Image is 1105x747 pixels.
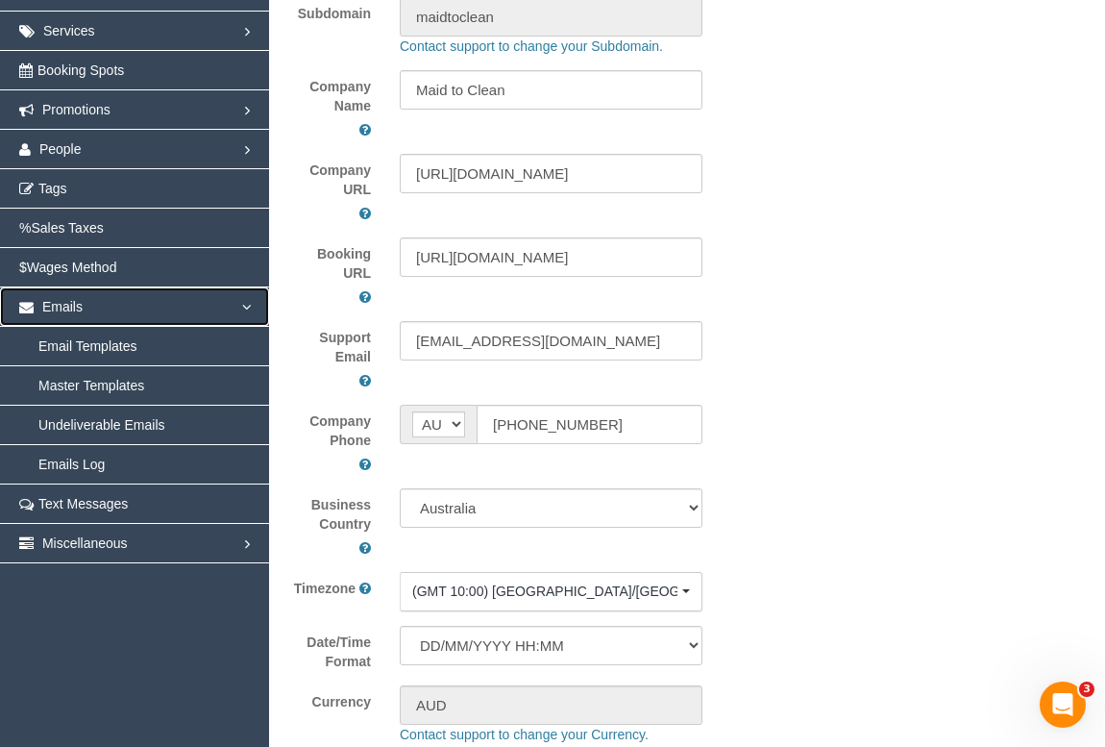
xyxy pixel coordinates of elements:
[294,579,356,598] label: Timezone
[289,495,371,534] label: Business Country
[289,244,371,283] label: Booking URL
[38,181,67,196] span: Tags
[289,77,371,115] label: Company Name
[275,685,385,711] label: Currency
[477,405,702,444] input: Phone
[412,582,677,601] span: (GMT 10:00) [GEOGRAPHIC_DATA]/[GEOGRAPHIC_DATA]
[42,102,110,117] span: Promotions
[289,328,371,366] label: Support Email
[1079,682,1094,697] span: 3
[43,23,95,38] span: Services
[289,161,371,199] label: Company URL
[1040,682,1086,728] iframe: Intercom live chat
[385,725,1048,744] div: Contact support to change your Currency.
[400,572,702,611] button: (GMT 10:00) [GEOGRAPHIC_DATA]/[GEOGRAPHIC_DATA]
[31,220,103,236] span: Sales Taxes
[38,496,128,511] span: Text Messages
[42,299,83,314] span: Emails
[27,260,117,275] span: Wages Method
[289,411,371,450] label: Company Phone
[42,535,128,551] span: Miscellaneous
[39,141,82,157] span: People
[385,37,1048,56] div: Contact support to change your Subdomain.
[400,572,702,611] ol: Choose Timezone
[37,62,124,78] span: Booking Spots
[275,626,385,671] label: Date/Time Format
